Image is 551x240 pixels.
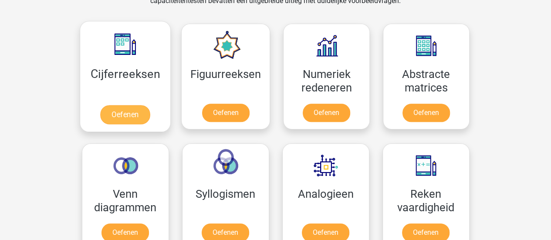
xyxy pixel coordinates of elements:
a: Oefenen [202,104,250,122]
a: Oefenen [402,104,450,122]
a: Oefenen [100,105,150,124]
a: Oefenen [303,104,350,122]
